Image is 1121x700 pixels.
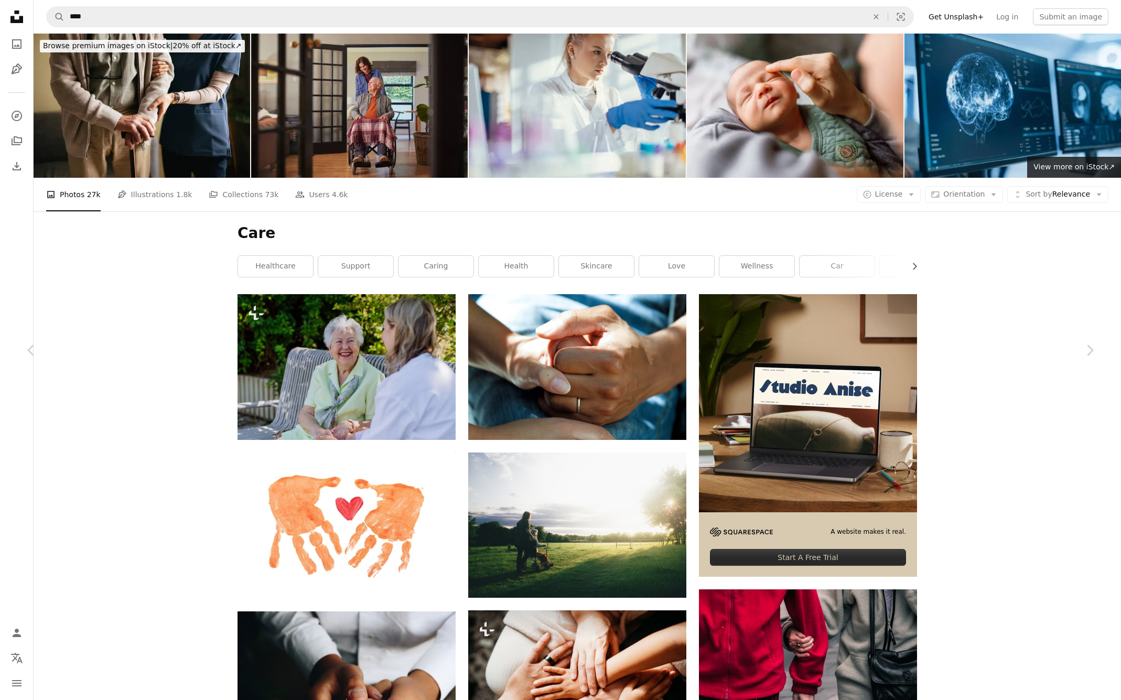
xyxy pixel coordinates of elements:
[176,189,192,200] span: 1.8k
[559,256,634,277] a: skincare
[710,527,773,536] img: file-1705255347840-230a6ab5bca9image
[831,527,906,536] span: A website makes it real.
[251,34,468,178] img: Senior man in wheelchair pushed by smiling woman
[6,105,27,126] a: Explore
[238,294,456,439] img: A caregiver with senior woman sitting on bench in park in summer, looking at camera.
[468,678,686,687] a: a group of people stacking their hands together
[1026,189,1090,200] span: Relevance
[238,453,456,599] img: 3 brown hand with white background
[865,7,888,27] button: Clear
[925,186,1003,203] button: Orientation
[800,256,875,277] a: car
[990,8,1025,25] a: Log in
[265,189,278,200] span: 73k
[34,34,250,178] img: Unrecognizable Nurse Helping Senior Man To Walk In His Living Room
[238,679,456,688] a: person holding hands
[6,622,27,643] a: Log in / Sign up
[1058,300,1121,401] a: Next
[209,178,278,211] a: Collections 73k
[6,673,27,694] button: Menu
[43,41,173,50] span: Browse premium images on iStock |
[47,7,64,27] button: Search Unsplash
[318,256,393,277] a: support
[719,256,794,277] a: wellness
[46,6,914,27] form: Find visuals sitewide
[922,8,990,25] a: Get Unsplash+
[699,294,917,512] img: file-1705123271268-c3eaf6a79b21image
[468,294,686,439] img: person wearing gold wedding band
[40,40,245,52] div: 20% off at iStock ↗
[398,256,473,277] a: caring
[1027,157,1121,178] a: View more on iStock↗
[699,294,917,577] a: A website makes it real.Start A Free Trial
[238,362,456,371] a: A caregiver with senior woman sitting on bench in park in summer, looking at camera.
[468,453,686,598] img: woman standing next to woman riding wheelchair
[6,156,27,177] a: Download History
[238,256,313,277] a: healthcare
[117,178,192,211] a: Illustrations 1.8k
[469,34,685,178] img: Focused Research Scientist Analyzing Sample
[699,653,917,662] a: person wearing red jacket
[888,7,913,27] button: Visual search
[857,186,921,203] button: License
[1026,190,1052,198] span: Sort by
[238,521,456,530] a: 3 brown hand with white background
[710,549,906,566] div: Start A Free Trial
[468,362,686,371] a: person wearing gold wedding band
[479,256,554,277] a: health
[6,648,27,669] button: Language
[238,224,917,243] h1: Care
[6,34,27,55] a: Photos
[687,34,903,178] img: Little baby boy enjoying in mother's touch
[904,34,1121,178] img: Medical Brain Scans on Multiple Computer Screens. Advanced Neuroimaging Technology Reveals Comple...
[880,256,955,277] a: person
[6,131,27,152] a: Collections
[468,520,686,530] a: woman standing next to woman riding wheelchair
[905,256,917,277] button: scroll list to the right
[943,190,985,198] span: Orientation
[1007,186,1108,203] button: Sort byRelevance
[295,178,348,211] a: Users 4.6k
[875,190,903,198] span: License
[1033,163,1115,171] span: View more on iStock ↗
[6,59,27,80] a: Illustrations
[639,256,714,277] a: love
[332,189,348,200] span: 4.6k
[34,34,251,59] a: Browse premium images on iStock|20% off at iStock↗
[1033,8,1108,25] button: Submit an image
